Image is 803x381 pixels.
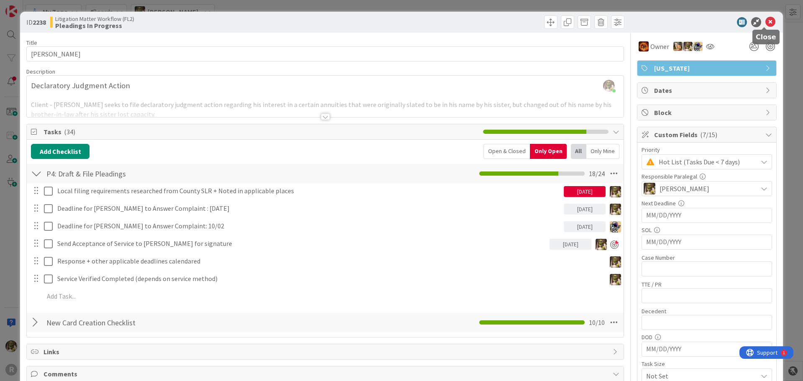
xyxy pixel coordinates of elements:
[57,256,602,266] p: Response + other applicable deadlines calendared
[43,347,609,357] span: Links
[610,221,621,233] img: TM
[564,204,606,215] div: [DATE]
[610,186,621,197] img: DG
[43,3,46,10] div: 1
[26,68,55,75] span: Description
[564,186,606,197] div: [DATE]
[43,369,609,379] span: Comments
[564,221,606,232] div: [DATE]
[642,200,772,206] div: Next Deadline
[642,307,666,315] label: Decedent
[654,130,761,140] span: Custom Fields
[31,81,619,90] h3: Declaratory Judgment Action
[642,281,662,288] label: TTE / PR
[673,42,683,51] img: SB
[610,204,621,215] img: DG
[596,239,607,250] img: DG
[610,256,621,268] img: DG
[659,156,753,168] span: Hot List (Tasks Due < 7 days)
[654,107,761,118] span: Block
[646,342,767,356] input: MM/DD/YYYY
[642,361,772,367] div: Task Size
[603,80,615,92] img: yW9LRPfq2I1p6cQkqhMnMPjKb8hcA9gF.jpg
[693,42,703,51] img: TM
[642,254,675,261] label: Case Number
[700,130,717,139] span: ( 7/15 )
[646,208,767,222] input: MM/DD/YYYY
[642,334,772,340] div: DOD
[64,128,75,136] span: ( 34 )
[571,144,586,159] div: All
[57,274,602,284] p: Service Verified Completed (depends on service method)
[483,144,530,159] div: Open & Closed
[530,144,567,159] div: Only Open
[654,63,761,73] span: [US_STATE]
[589,169,605,179] span: 18 / 24
[55,15,134,22] span: Litigation Matter Workflow (FL2)
[610,274,621,285] img: DG
[644,183,655,194] img: DG
[26,39,37,46] label: Title
[26,17,46,27] span: ID
[57,221,560,231] p: Deadline for [PERSON_NAME] to Answer Complaint: 10/02
[654,85,761,95] span: Dates
[57,186,560,196] p: Local filing requirements researched from County SLR + Noted in applicable places
[57,204,560,213] p: Deadline for [PERSON_NAME] to Answer Complaint : [DATE]
[18,1,38,11] span: Support
[646,235,767,249] input: MM/DD/YYYY
[586,144,619,159] div: Only Mine
[589,317,605,327] span: 10 / 10
[43,166,232,181] input: Add Checklist...
[660,184,709,194] span: [PERSON_NAME]
[756,33,776,41] h5: Close
[43,127,479,137] span: Tasks
[57,239,546,248] p: Send Acceptance of Service to [PERSON_NAME] for signature
[31,144,90,159] button: Add Checklist
[642,147,772,153] div: Priority
[683,42,693,51] img: DG
[642,174,772,179] div: Responsible Paralegal
[642,227,772,233] div: SOL
[43,315,232,330] input: Add Checklist...
[26,46,624,61] input: type card name here...
[639,41,649,51] img: TR
[650,41,669,51] span: Owner
[33,18,46,26] b: 2238
[55,22,134,29] b: Pleadings In Progress
[550,239,591,250] div: [DATE]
